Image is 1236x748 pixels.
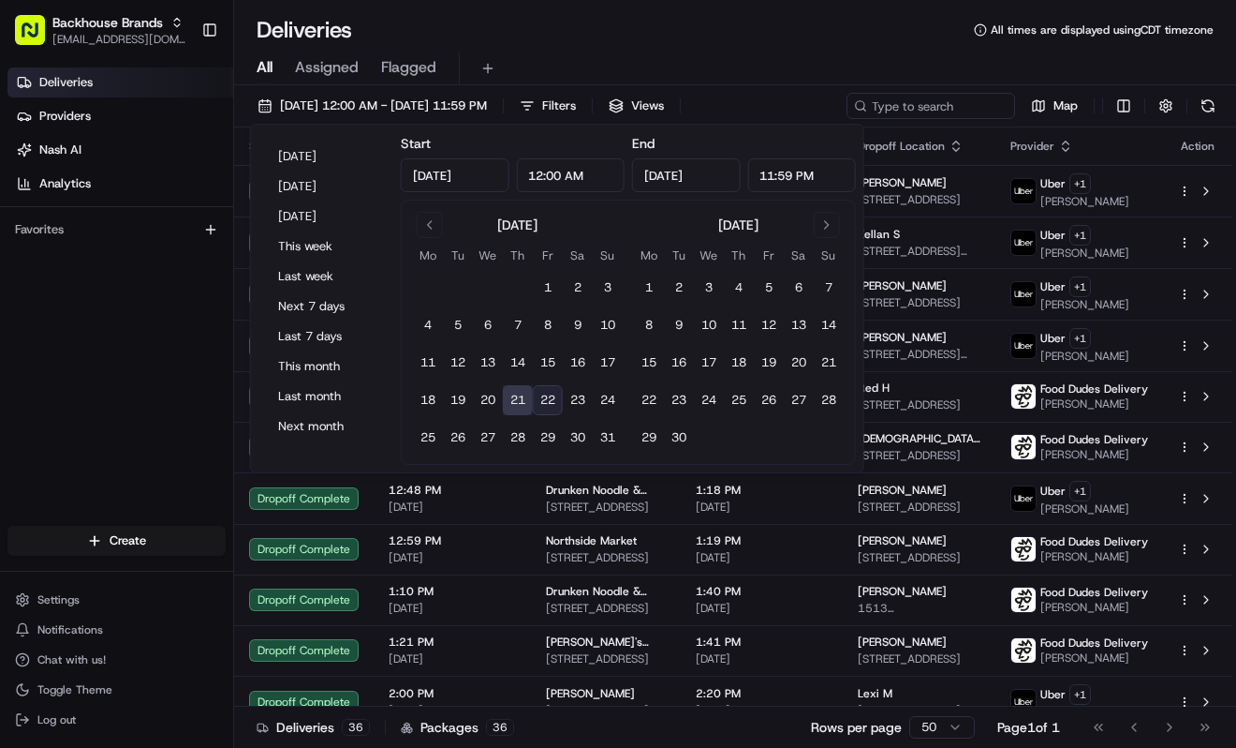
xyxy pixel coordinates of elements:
span: [PERSON_NAME] [1040,549,1148,564]
button: 4 [724,273,754,303]
span: [EMAIL_ADDRESS][DOMAIN_NAME] [52,32,186,47]
input: Date [632,158,741,192]
span: [PERSON_NAME] [1040,447,1148,462]
span: Backhouse Brands [52,13,163,32]
button: Chat with us! [7,647,226,673]
button: Go to next month [814,212,840,238]
a: 💻API Documentation [151,412,308,446]
button: Last 7 days [270,323,382,350]
button: 19 [754,348,784,378]
button: Next 7 days [270,293,382,320]
button: [DATE] [270,173,382,200]
button: Toggle Theme [7,677,226,703]
span: [STREET_ADDRESS] [858,397,980,412]
span: Uber [1040,484,1066,499]
span: [STREET_ADDRESS][PERSON_NAME] [858,244,980,259]
button: 25 [413,423,443,453]
span: [PERSON_NAME] [858,330,947,345]
span: [STREET_ADDRESS][PERSON_NAME] [546,703,666,718]
button: 14 [814,310,844,340]
button: +1 [1069,328,1091,349]
button: 16 [563,348,593,378]
button: [DATE] 12:00 AM - [DATE] 11:59 PM [249,93,495,119]
button: 6 [473,310,503,340]
button: Next month [270,413,382,440]
th: Wednesday [473,246,503,265]
button: 12 [754,310,784,340]
span: [DATE] [389,601,516,616]
span: [PERSON_NAME] [58,342,152,357]
button: 27 [784,385,814,415]
span: [PERSON_NAME] [546,686,635,701]
span: [PERSON_NAME] [858,483,947,498]
img: uber-new-logo.jpeg [1011,282,1036,307]
button: 9 [563,310,593,340]
button: 21 [814,348,844,378]
input: Date [401,158,509,192]
th: Thursday [724,246,754,265]
button: 17 [593,348,623,378]
button: 14 [503,348,533,378]
span: Assigned [295,56,359,79]
span: 1:19 PM [696,533,828,548]
th: Tuesday [443,246,473,265]
span: [DATE] [696,500,828,515]
img: 8571987876998_91fb9ceb93ad5c398215_72.jpg [39,180,73,214]
span: [DATE] [696,651,828,666]
input: Time [747,158,856,192]
span: [PERSON_NAME] [858,635,947,650]
button: 1 [533,273,563,303]
button: 31 [593,423,623,453]
th: Sunday [814,246,844,265]
button: Settings [7,587,226,613]
img: Nash [19,20,56,57]
button: 1 [634,273,664,303]
input: Clear [49,122,309,142]
h1: Deliveries [257,15,352,45]
button: 17 [694,348,724,378]
span: Toggle Theme [37,682,112,697]
span: Dropoff Location [858,139,945,154]
span: [STREET_ADDRESS] [858,651,980,666]
div: Deliveries [257,718,370,737]
img: food_dudes.png [1011,384,1036,409]
span: [PERSON_NAME] [1040,651,1148,666]
span: [STREET_ADDRESS] [546,500,666,515]
button: 3 [694,273,724,303]
span: [STREET_ADDRESS] [546,651,666,666]
button: +1 [1069,481,1091,501]
span: [DATE] [696,601,828,616]
span: [PERSON_NAME] [858,175,947,190]
span: Create [110,532,146,549]
button: 2 [664,273,694,303]
button: 8 [533,310,563,340]
button: Go to previous month [417,212,443,238]
button: This week [270,233,382,260]
span: [PERSON_NAME] [1040,297,1129,312]
span: [PERSON_NAME] [1040,396,1148,411]
button: 15 [634,348,664,378]
button: 13 [784,310,814,340]
button: See all [290,241,341,263]
input: Time [516,158,625,192]
span: Notifications [37,622,103,637]
span: 12:48 PM [389,483,516,498]
span: [STREET_ADDRESS] [546,550,666,565]
span: 1:21 PM [389,635,516,650]
span: [DATE] [166,342,204,357]
span: 12:59 PM [389,533,516,548]
button: +1 [1069,277,1091,297]
img: food_dudes.png [1011,588,1036,612]
img: uber-new-logo.jpeg [1011,690,1036,714]
button: 26 [443,423,473,453]
span: Uber [1040,176,1066,191]
button: 23 [664,385,694,415]
span: Drunken Noodle & Slurp [546,584,666,599]
button: 29 [533,423,563,453]
button: 10 [694,310,724,340]
div: 💻 [158,422,173,437]
button: 24 [593,385,623,415]
span: 1:41 PM [696,635,828,650]
button: 19 [443,385,473,415]
span: Flagged [381,56,436,79]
